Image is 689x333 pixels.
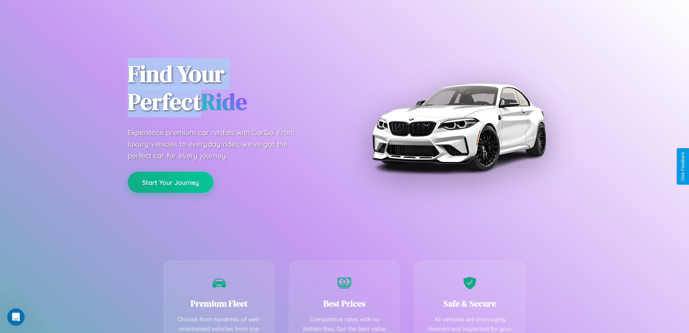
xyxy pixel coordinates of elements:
h1: Find Your Perfect [128,60,334,116]
h3: Safe & Secure [426,297,514,309]
div: Give Feedback [680,152,685,181]
button: Start Your Journey [128,172,213,193]
p: Experience premium car rentals with CarGo. From luxury vehicles to everyday rides, we've got the ... [128,127,309,162]
h3: Premium Fleet [175,297,264,309]
img: Premium BMW car rental vehicle [368,36,549,217]
span: Ride [201,86,247,117]
h3: Best Prices [300,297,389,309]
iframe: Intercom live chat [7,308,25,326]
